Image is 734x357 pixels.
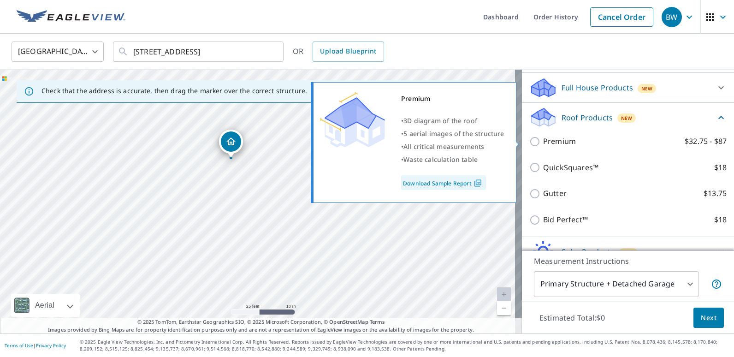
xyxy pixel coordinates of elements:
[562,112,613,123] p: Roof Products
[403,142,484,151] span: All critical measurements
[714,162,727,173] p: $18
[219,130,243,158] div: Dropped pin, building 1, Residential property, 27 Indian Summer Pl Spring, TX 77381
[534,256,722,267] p: Measurement Instructions
[133,39,265,65] input: Search by address or latitude-longitude
[622,249,634,256] span: New
[711,279,722,290] span: Your report will include the primary structure and a detached garage if one exists.
[543,136,576,147] p: Premium
[714,214,727,226] p: $18
[401,153,504,166] div: •
[403,116,477,125] span: 3D diagram of the roof
[401,92,504,105] div: Premium
[543,188,567,199] p: Gutter
[497,301,511,315] a: Current Level 20, Zoom Out
[293,42,384,62] div: OR
[590,7,653,27] a: Cancel Order
[693,308,724,328] button: Next
[5,342,33,349] a: Terms of Use
[320,46,376,57] span: Upload Blueprint
[534,271,699,297] div: Primary Structure + Detached Garage
[137,318,385,326] span: © 2025 TomTom, Earthstar Geographics SIO, © 2025 Microsoft Corporation, ©
[529,107,727,128] div: Roof ProductsNew
[621,114,633,122] span: New
[543,162,598,173] p: QuickSquares™
[403,129,504,138] span: 5 aerial images of the structure
[532,308,612,328] p: Estimated Total: $0
[543,214,588,226] p: Bid Perfect™
[5,343,66,348] p: |
[329,318,368,325] a: OpenStreetMap
[36,342,66,349] a: Privacy Policy
[562,82,633,93] p: Full House Products
[370,318,385,325] a: Terms
[80,339,729,352] p: © 2025 Eagle View Technologies, Inc. and Pictometry International Corp. All Rights Reserved. Repo...
[41,87,307,95] p: Check that the address is accurate, then drag the marker over the correct structure.
[11,294,80,317] div: Aerial
[320,92,385,148] img: Premium
[401,175,486,190] a: Download Sample Report
[641,85,653,92] span: New
[562,246,614,257] p: Solar Products
[12,39,104,65] div: [GEOGRAPHIC_DATA]
[403,155,478,164] span: Waste calculation table
[32,294,57,317] div: Aerial
[701,312,716,324] span: Next
[401,114,504,127] div: •
[497,287,511,301] a: Current Level 20, Zoom In Disabled
[529,77,727,99] div: Full House ProductsNew
[472,179,484,187] img: Pdf Icon
[401,127,504,140] div: •
[313,42,384,62] a: Upload Blueprint
[17,10,125,24] img: EV Logo
[401,140,504,153] div: •
[704,188,727,199] p: $13.75
[529,241,727,263] div: Solar ProductsNew
[662,7,682,27] div: BW
[685,136,727,147] p: $32.75 - $87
